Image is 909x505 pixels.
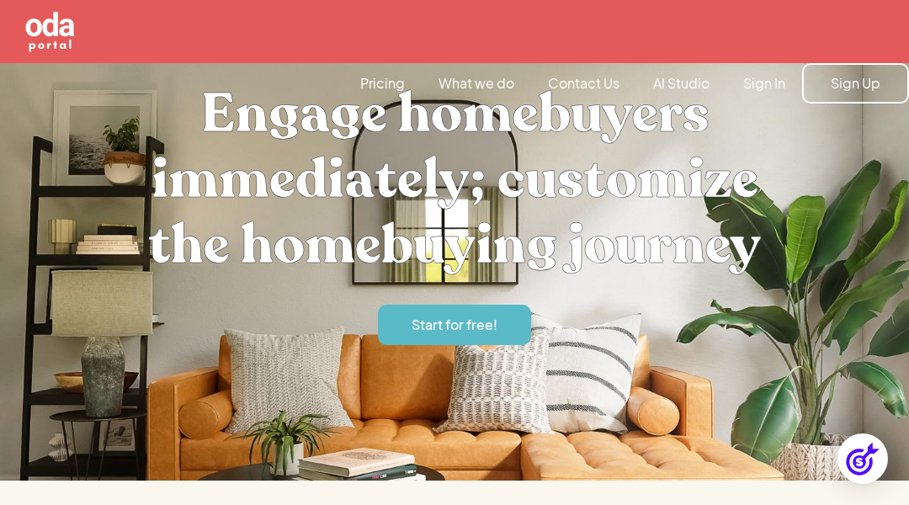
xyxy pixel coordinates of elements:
[531,74,636,93] a: Contact Us
[802,63,909,104] a: Sign Up
[422,74,531,93] a: What we do
[726,74,802,93] a: Sign In
[343,74,422,93] a: Pricing
[831,74,880,93] div: Sign Up
[636,74,726,93] a: AI Studio
[8,10,168,54] a: home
